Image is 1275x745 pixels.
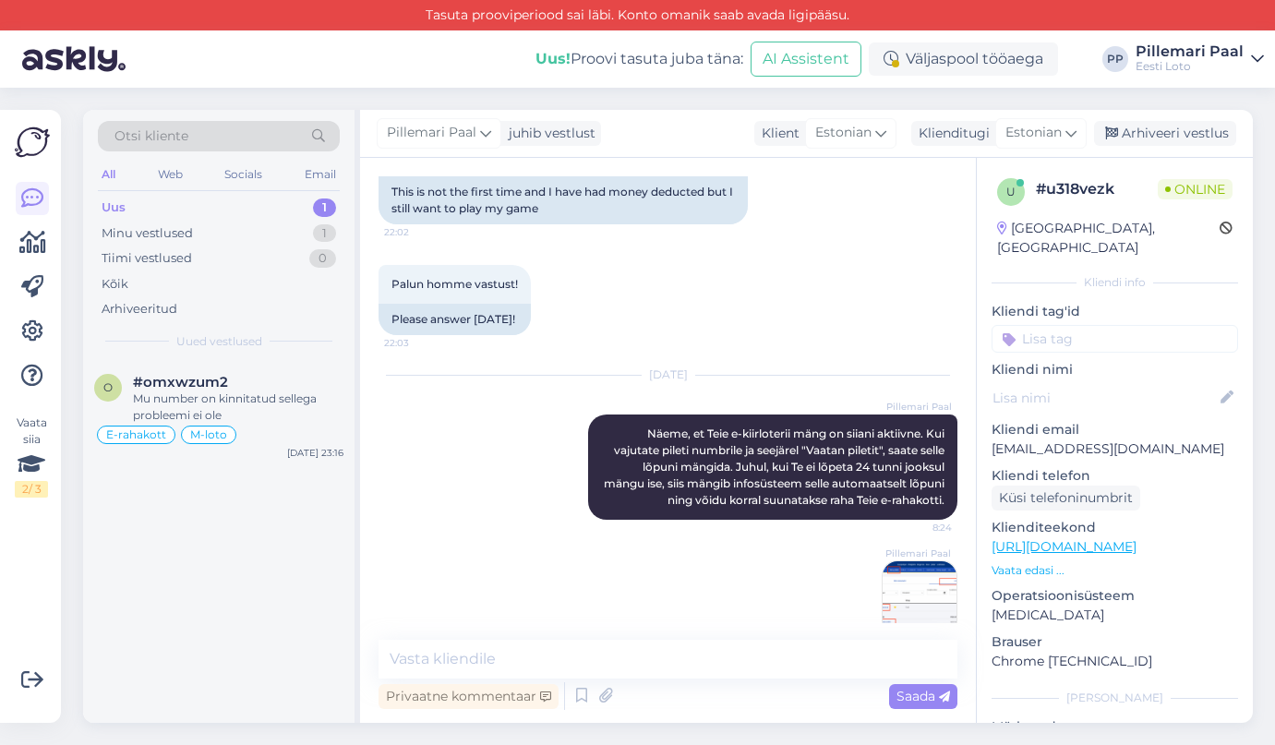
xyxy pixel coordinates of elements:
span: Uued vestlused [176,333,262,350]
div: Kliendi info [992,274,1238,291]
div: 2 / 3 [15,481,48,498]
p: Märkmed [992,717,1238,737]
div: Mu number on kinnitatud sellega probleemi ei ole [133,391,343,424]
p: Kliendi email [992,420,1238,439]
div: 1 [313,198,336,217]
div: All [98,162,119,186]
div: [PERSON_NAME] [992,690,1238,706]
div: Klienditugi [911,124,990,143]
div: juhib vestlust [501,124,595,143]
input: Lisa tag [992,325,1238,353]
p: Brauser [992,632,1238,652]
b: Uus! [535,50,571,67]
div: Klient [754,124,800,143]
span: Näeme, et Teie e-kiirloterii mäng on siiani aktiivne. Kui vajutate pileti numbrile ja seejärel "V... [604,427,947,507]
span: Pillemari Paal [883,400,952,414]
p: Vaata edasi ... [992,562,1238,579]
div: Vaata siia [15,415,48,498]
a: [URL][DOMAIN_NAME] [992,538,1137,555]
span: 8:24 [883,521,952,535]
span: u [1006,185,1016,198]
div: Web [154,162,186,186]
p: Kliendi nimi [992,360,1238,379]
div: Proovi tasuta juba täna: [535,48,743,70]
span: Estonian [815,123,872,143]
span: E-rahakott [106,429,166,440]
div: Arhiveeri vestlus [1094,121,1236,146]
div: Socials [221,162,266,186]
div: [GEOGRAPHIC_DATA], [GEOGRAPHIC_DATA] [997,219,1220,258]
a: Pillemari PaalEesti Loto [1136,44,1264,74]
div: Email [301,162,340,186]
span: 22:02 [384,225,453,239]
img: Askly Logo [15,125,50,160]
span: Saada [896,688,950,704]
button: AI Assistent [751,42,861,77]
span: 22:03 [384,336,453,350]
div: Minu vestlused [102,224,193,243]
span: M-loto [190,429,227,440]
div: Privaatne kommentaar [379,684,559,709]
div: Eesti Loto [1136,59,1244,74]
div: PP [1102,46,1128,72]
div: 0 [309,249,336,268]
div: [DATE] [379,366,957,383]
div: # u318vezk [1036,178,1158,200]
span: #omxwzum2 [133,374,228,391]
span: Otsi kliente [114,126,188,146]
div: Küsi telefoninumbrit [992,486,1140,511]
span: Palun homme vastust! [391,277,518,291]
p: Kliendi telefon [992,466,1238,486]
span: Online [1158,179,1233,199]
p: Klienditeekond [992,518,1238,537]
span: Estonian [1005,123,1062,143]
div: Arhiveeritud [102,300,177,318]
p: Chrome [TECHNICAL_ID] [992,652,1238,671]
div: This is not the first time and I have had money deducted but I still want to play my game [379,176,748,224]
span: o [103,380,113,394]
input: Lisa nimi [992,388,1217,408]
img: Attachment [883,561,956,635]
div: Uus [102,198,126,217]
span: Pillemari Paal [387,123,476,143]
p: Kliendi tag'id [992,302,1238,321]
div: Pillemari Paal [1136,44,1244,59]
div: Väljaspool tööaega [869,42,1058,76]
div: Please answer [DATE]! [379,304,531,335]
span: Pillemari Paal [882,547,951,560]
p: [EMAIL_ADDRESS][DOMAIN_NAME] [992,439,1238,459]
div: [DATE] 23:16 [287,446,343,460]
div: 1 [313,224,336,243]
div: Tiimi vestlused [102,249,192,268]
p: [MEDICAL_DATA] [992,606,1238,625]
p: Operatsioonisüsteem [992,586,1238,606]
div: Kõik [102,275,128,294]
